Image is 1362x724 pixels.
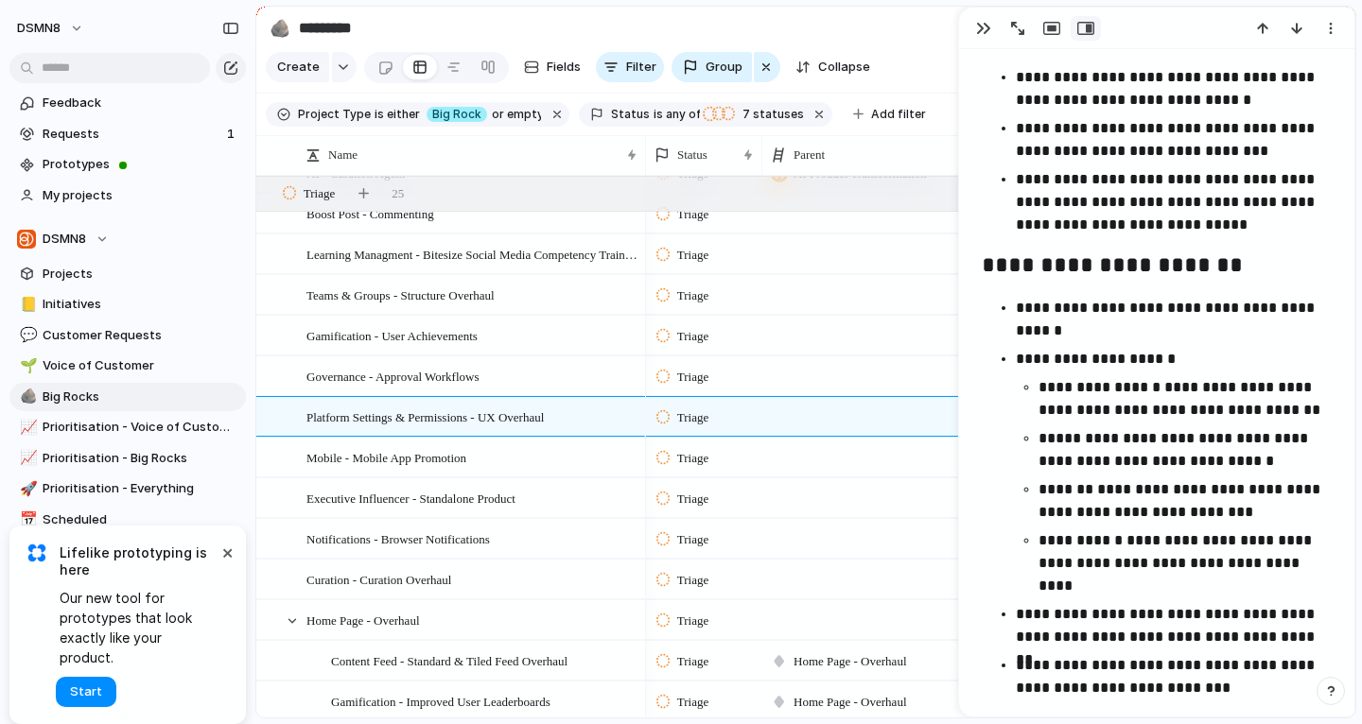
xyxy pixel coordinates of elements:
a: 📈Prioritisation - Big Rocks [9,444,246,473]
span: any of [663,106,700,123]
span: Collapse [818,58,870,77]
span: Platform Settings & Permissions - UX Overhaul [306,405,544,427]
a: Prototypes [9,150,246,179]
span: Teams & Groups - Structure Overhaul [306,284,495,305]
span: Triage [677,530,708,549]
span: is [375,106,384,123]
span: 25 [392,184,404,203]
a: 💬Customer Requests [9,321,246,350]
span: Triage [677,246,708,265]
button: Start [56,677,116,707]
span: is [654,106,663,123]
span: Lifelike prototyping is here [60,544,218,578]
span: Our new tool for prototypes that look exactly like your product. [60,588,218,667]
span: Status [611,106,650,123]
span: Big Rock [432,106,481,123]
button: 🪨 [17,388,36,406]
button: 🌱 [17,356,36,375]
span: Prototypes [43,155,239,174]
span: Status [677,146,707,164]
button: DSMN8 [9,13,94,43]
div: 💬 [20,324,33,346]
span: Home Page - Overhaul [794,652,907,671]
span: statuses [737,106,804,123]
div: 📅Scheduled [9,506,246,534]
span: Feedback [43,94,239,112]
a: 🌱Voice of Customer [9,352,246,380]
span: or empty [490,106,542,123]
a: 📒Initiatives [9,290,246,319]
button: 7 statuses [702,104,808,125]
span: Triage [677,490,708,509]
div: 📅 [20,509,33,530]
span: Triage [677,205,708,224]
span: Filter [626,58,656,77]
span: Gamification - Improved User Leaderboards [331,690,550,712]
span: either [384,106,421,123]
span: Start [70,682,102,701]
a: Feedback [9,89,246,117]
span: Triage [677,693,708,712]
span: My projects [43,186,239,205]
span: Governance - Approval Workflows [306,365,479,387]
span: Mobile - Mobile App Promotion [306,446,466,468]
span: Executive Influencer - Standalone Product [306,487,515,509]
span: Triage [677,368,708,387]
div: 🪨 [20,386,33,407]
button: Create [266,52,329,82]
button: isany of [650,104,704,125]
span: Fields [547,58,581,77]
span: Scheduled [43,510,239,529]
button: Big Rockor empty [423,104,546,125]
button: 📅 [17,510,36,529]
span: Triage [677,449,708,468]
span: Customer Requests [43,326,239,345]
span: Group [706,58,742,77]
span: Triage [677,286,708,305]
a: 🪨Big Rocks [9,383,246,411]
button: Dismiss [216,541,238,563]
button: Group [672,52,752,82]
span: Home Page - Overhaul [306,609,420,630]
span: Prioritisation - Everything [43,479,239,498]
span: Create [277,58,320,77]
span: Add filter [871,106,926,123]
span: Learning Managment - Bitesize Social Media Competency Training Modules [306,243,639,265]
button: Filter [596,52,664,82]
span: Prioritisation - Voice of Customer [43,418,239,437]
span: Triage [677,571,708,590]
span: Gamification - User Achievements [306,324,478,346]
span: Triage [677,327,708,346]
button: 📈 [17,449,36,468]
div: 🪨 [270,15,290,41]
span: Projects [43,265,239,284]
div: 📒 [20,294,33,316]
span: Triage [304,184,335,203]
a: 📈Prioritisation - Voice of Customer [9,413,246,441]
span: Triage [677,652,708,671]
span: Voice of Customer [43,356,239,375]
button: DSMN8 [9,225,246,253]
span: Triage [677,408,708,427]
div: 🚀 [20,478,33,500]
span: 1 [227,125,238,144]
div: 📈 [20,447,33,469]
a: 🚀Prioritisation - Everything [9,474,246,503]
span: Requests [43,125,221,144]
span: DSMN8 [17,19,61,38]
button: 💬 [17,326,36,345]
div: 🌱 [20,355,33,377]
button: 🪨 [265,13,295,43]
button: 🚀 [17,479,36,498]
span: Triage [677,612,708,630]
button: 📒 [17,295,36,314]
span: Initiatives [43,295,239,314]
span: Parent [794,146,825,164]
a: Projects [9,260,246,288]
